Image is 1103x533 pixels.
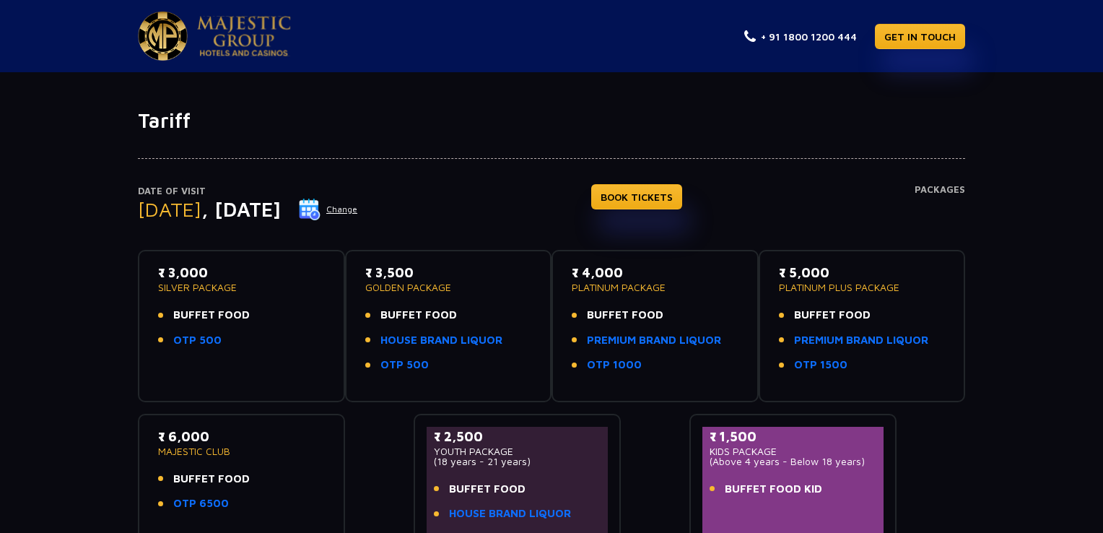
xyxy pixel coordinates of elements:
h4: Packages [915,184,965,236]
p: ₹ 5,000 [779,263,946,282]
p: ₹ 2,500 [434,427,601,446]
a: GET IN TOUCH [875,24,965,49]
a: OTP 1000 [587,357,642,373]
span: , [DATE] [201,197,281,221]
h1: Tariff [138,108,965,133]
span: BUFFET FOOD [587,307,663,324]
p: ₹ 6,000 [158,427,325,446]
span: BUFFET FOOD [173,471,250,487]
a: PREMIUM BRAND LIQUOR [794,332,928,349]
p: (18 years - 21 years) [434,456,601,467]
p: YOUTH PACKAGE [434,446,601,456]
a: HOUSE BRAND LIQUOR [449,506,571,522]
a: + 91 1800 1200 444 [744,29,857,44]
p: GOLDEN PACKAGE [365,282,532,292]
p: ₹ 4,000 [572,263,738,282]
span: BUFFET FOOD [173,307,250,324]
a: OTP 500 [380,357,429,373]
p: MAJESTIC CLUB [158,446,325,456]
p: (Above 4 years - Below 18 years) [710,456,876,467]
p: ₹ 3,500 [365,263,532,282]
img: Majestic Pride [138,12,188,61]
span: BUFFET FOOD [794,307,871,324]
a: HOUSE BRAND LIQUOR [380,332,502,349]
span: BUFFET FOOD KID [725,481,822,498]
p: ₹ 1,500 [710,427,876,446]
img: Majestic Pride [197,16,291,56]
a: OTP 6500 [173,495,229,512]
a: OTP 1500 [794,357,847,373]
p: ₹ 3,000 [158,263,325,282]
span: BUFFET FOOD [380,307,457,324]
p: PLATINUM PLUS PACKAGE [779,282,946,292]
span: BUFFET FOOD [449,481,526,498]
a: OTP 500 [173,332,222,349]
p: Date of Visit [138,184,358,199]
p: PLATINUM PACKAGE [572,282,738,292]
p: SILVER PACKAGE [158,282,325,292]
p: KIDS PACKAGE [710,446,876,456]
a: BOOK TICKETS [591,184,682,209]
a: PREMIUM BRAND LIQUOR [587,332,721,349]
span: [DATE] [138,197,201,221]
button: Change [298,198,358,221]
